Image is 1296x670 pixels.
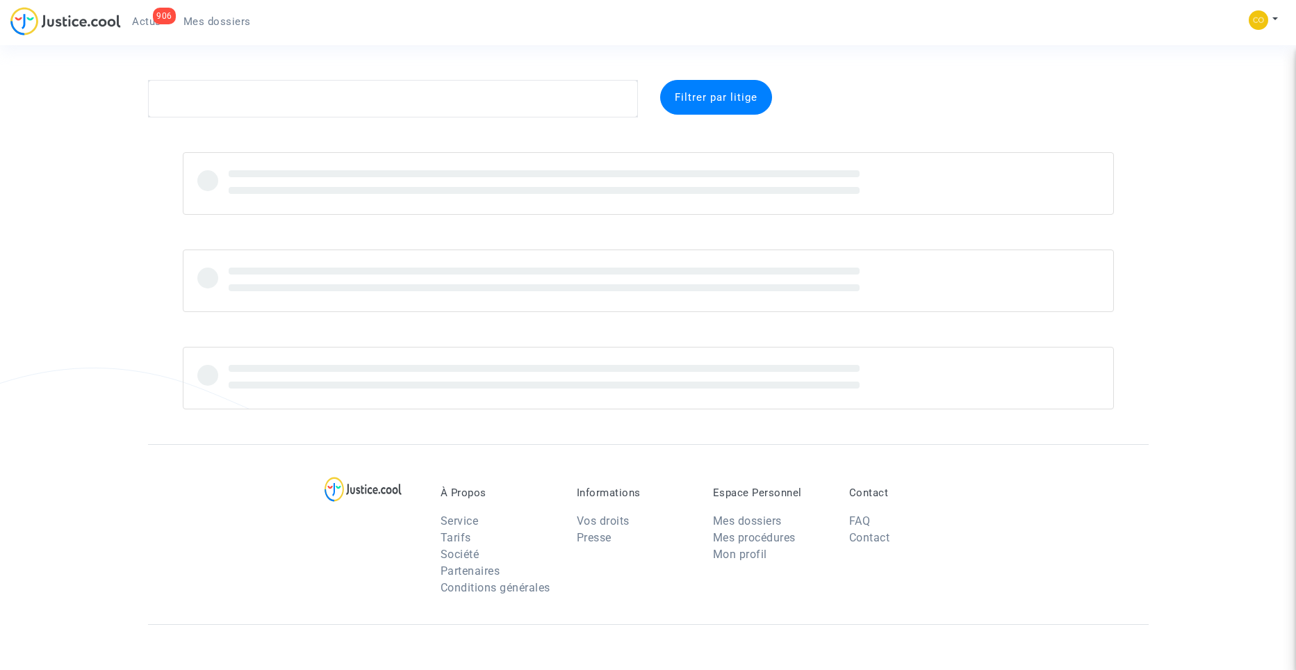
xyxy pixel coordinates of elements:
[577,514,630,528] a: Vos droits
[441,564,500,578] a: Partenaires
[713,514,782,528] a: Mes dossiers
[849,487,965,499] p: Contact
[10,7,121,35] img: jc-logo.svg
[1249,10,1268,30] img: 5a13cfc393247f09c958b2f13390bacc
[153,8,176,24] div: 906
[713,487,828,499] p: Espace Personnel
[441,581,550,594] a: Conditions générales
[849,531,890,544] a: Contact
[183,15,251,28] span: Mes dossiers
[577,487,692,499] p: Informations
[577,531,612,544] a: Presse
[441,514,479,528] a: Service
[713,531,796,544] a: Mes procédures
[172,11,262,32] a: Mes dossiers
[441,487,556,499] p: À Propos
[713,548,767,561] a: Mon profil
[325,477,402,502] img: logo-lg.svg
[441,531,471,544] a: Tarifs
[849,514,871,528] a: FAQ
[441,548,479,561] a: Société
[132,15,161,28] span: Actus
[675,91,757,104] span: Filtrer par litige
[121,11,172,32] a: 906Actus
